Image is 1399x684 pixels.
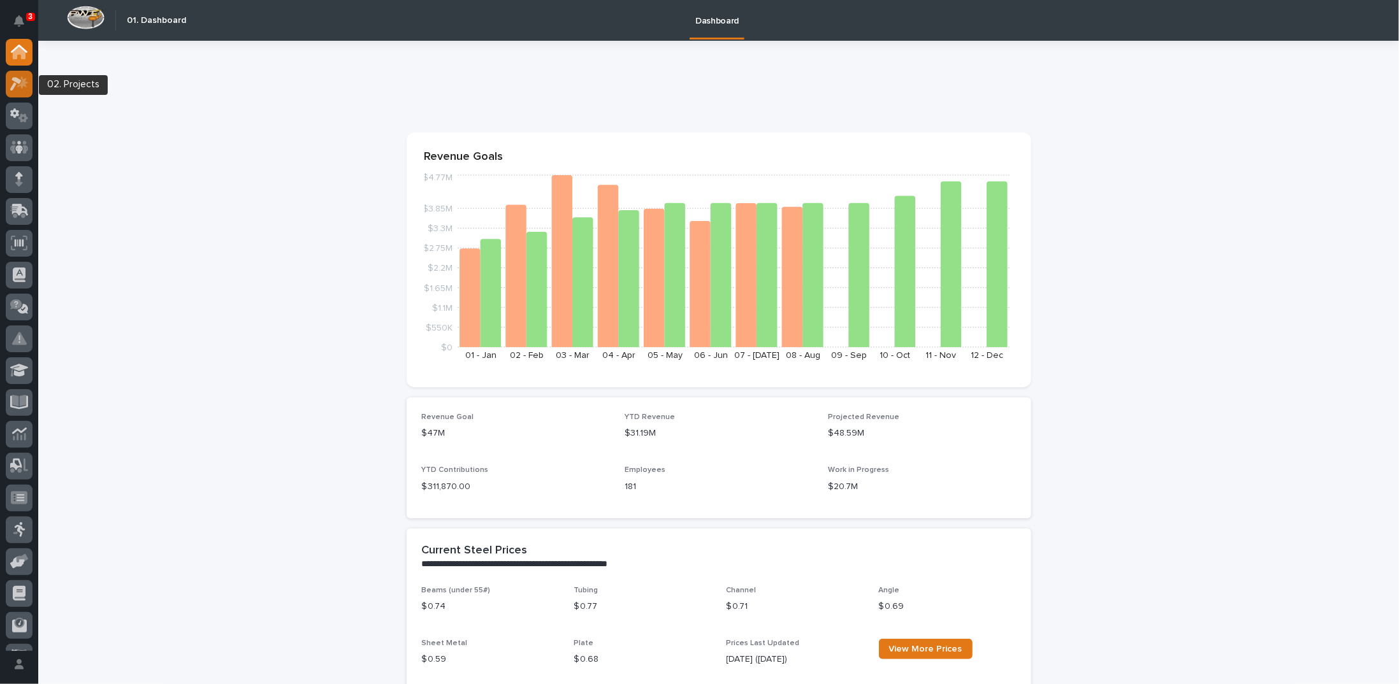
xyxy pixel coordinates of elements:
p: $ 0.59 [422,653,559,666]
tspan: $3.85M [423,204,453,213]
p: 181 [625,480,813,494]
text: 04 - Apr [602,351,635,360]
span: Tubing [574,587,598,594]
span: Projected Revenue [828,413,899,421]
p: $47M [422,427,610,440]
span: Channel [727,587,757,594]
img: Workspace Logo [67,6,105,29]
p: 3 [28,12,33,21]
p: $31.19M [625,427,813,440]
text: 11 - Nov [925,351,956,360]
tspan: $1.65M [424,283,453,292]
text: 06 - Jun [693,351,727,360]
button: Notifications [6,8,33,34]
p: $ 0.74 [422,600,559,613]
p: $48.59M [828,427,1016,440]
p: $ 311,870.00 [422,480,610,494]
text: 08 - Aug [785,351,820,360]
h2: Current Steel Prices [422,544,528,558]
span: View More Prices [889,645,962,653]
text: 09 - Sep [831,351,867,360]
p: [DATE] ([DATE]) [727,653,864,666]
p: $ 0.71 [727,600,864,613]
text: 12 - Dec [971,351,1003,360]
span: Beams (under 55#) [422,587,491,594]
span: Plate [574,639,594,647]
span: Angle [879,587,900,594]
span: Sheet Metal [422,639,468,647]
span: Revenue Goal [422,413,474,421]
tspan: $2.75M [423,244,453,253]
text: 10 - Oct [880,351,910,360]
p: $ 0.69 [879,600,1016,613]
a: View More Prices [879,639,973,659]
tspan: $3.3M [428,224,453,233]
span: Work in Progress [828,466,889,474]
div: Notifications3 [16,15,33,36]
p: Revenue Goals [424,150,1013,164]
text: 07 - [DATE] [734,351,779,360]
tspan: $550K [426,323,453,332]
text: 05 - May [647,351,682,360]
tspan: $4.77M [423,173,453,182]
p: $ 0.68 [574,653,711,666]
span: YTD Contributions [422,466,489,474]
tspan: $0 [441,343,453,352]
tspan: $1.1M [432,303,453,312]
p: $20.7M [828,480,1016,494]
h2: 01. Dashboard [127,15,186,26]
text: 01 - Jan [465,351,496,360]
p: $ 0.77 [574,600,711,613]
tspan: $2.2M [428,264,453,273]
span: Employees [625,466,665,474]
span: YTD Revenue [625,413,675,421]
span: Prices Last Updated [727,639,800,647]
text: 02 - Feb [510,351,544,360]
text: 03 - Mar [556,351,590,360]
